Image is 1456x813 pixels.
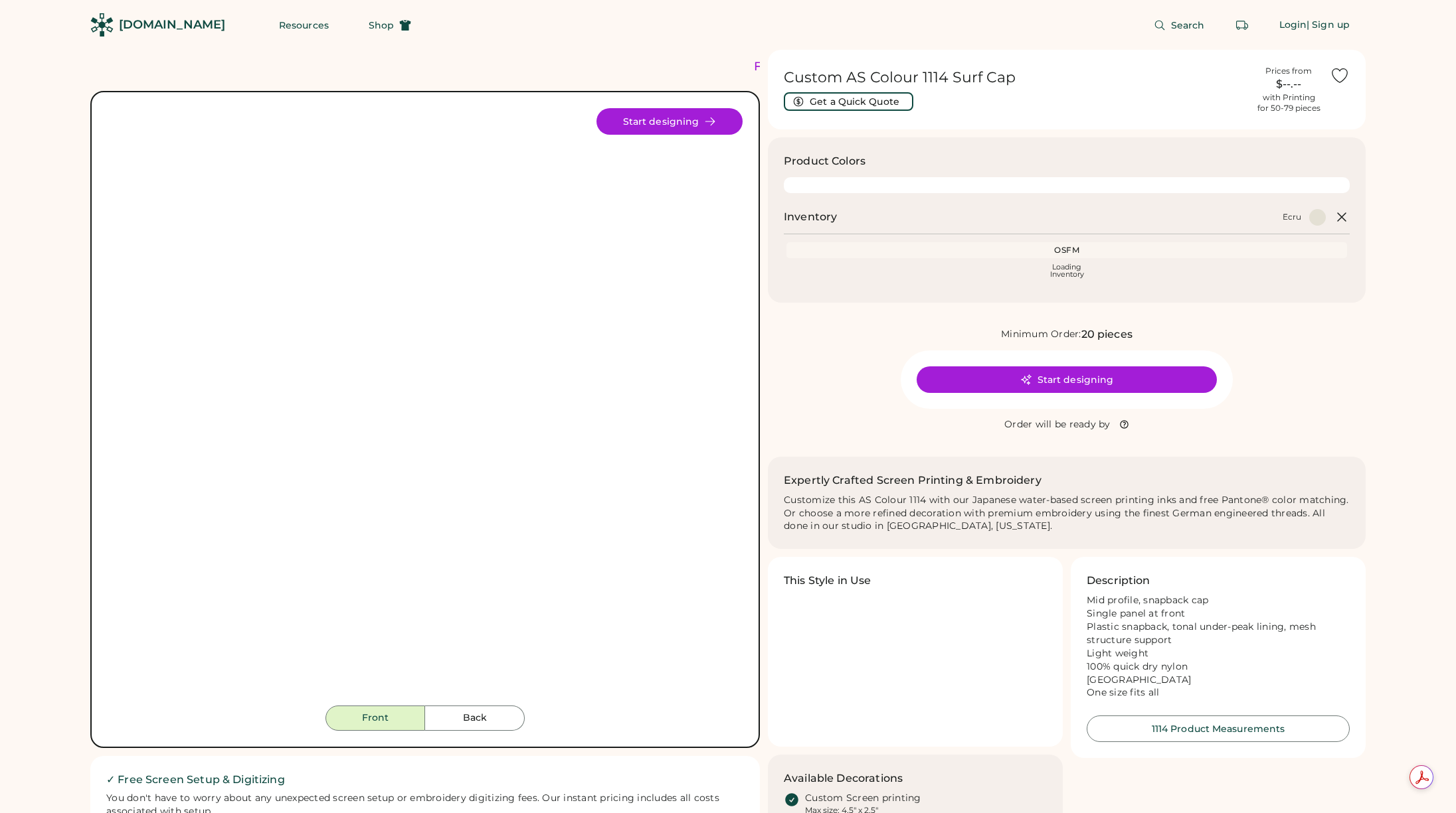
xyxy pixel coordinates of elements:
[1138,12,1221,38] button: Search
[784,209,837,225] h2: Inventory
[917,366,1217,393] button: Start designing
[1081,327,1133,342] div: 20 pieces
[1255,76,1322,92] div: $--.--
[425,705,525,731] button: Back
[789,245,1344,256] div: OSFM
[90,13,114,37] img: Rendered Logo - Screens
[784,573,871,589] h3: This Style in Use
[784,473,1042,488] h2: Expertly Crafted Screen Printing & Embroidery
[919,598,1043,721] img: Olive Green AS Colour 1114 Surf Hat printed with an image of a mallard holding a baguette in its ...
[1283,212,1301,222] div: Ecru
[369,21,394,30] span: Shop
[1171,21,1205,30] span: Search
[263,12,345,38] button: Resources
[1229,12,1255,38] button: Retrieve an order
[119,17,225,33] div: [DOMAIN_NAME]
[126,108,724,705] img: 1114 - Ecru Front Image
[1307,19,1350,32] div: | Sign up
[126,108,724,705] div: 1114 Style Image
[1087,594,1350,700] div: Mid profile, snapback cap Single panel at front Plastic snapback, tonal under-peak lining, mesh s...
[1050,263,1084,278] div: Loading Inventory
[596,108,743,135] button: Start designing
[784,771,903,786] h3: Available Decorations
[754,58,868,76] div: FREE SHIPPING
[788,598,911,721] img: Ecru color hat with logo printed on a blue background
[805,792,921,805] div: Custom Screen printing
[784,153,865,169] h3: Product Colors
[784,68,1247,87] h1: Custom AS Colour 1114 Surf Cap
[784,494,1350,534] div: Customize this AS Colour 1114 with our Japanese water-based screen printing inks and free Pantone...
[106,772,744,788] h2: ✓ Free Screen Setup & Digitizing
[1001,328,1081,341] div: Minimum Order:
[353,12,427,38] button: Shop
[325,705,425,731] button: Front
[1265,66,1312,76] div: Prices from
[1004,418,1111,431] div: Order will be ready by
[1279,19,1307,32] div: Login
[1087,715,1350,742] button: 1114 Product Measurements
[1257,92,1320,113] div: with Printing for 50-79 pieces
[784,92,913,111] button: Get a Quick Quote
[1087,573,1150,589] h3: Description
